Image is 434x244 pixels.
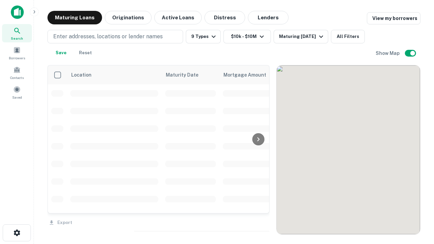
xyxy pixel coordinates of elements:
span: Borrowers [9,55,25,61]
iframe: Chat Widget [400,190,434,222]
a: Saved [2,83,32,101]
div: 0 0 [277,65,420,234]
button: Distress [204,11,245,24]
button: Active Loans [154,11,202,24]
button: Originations [105,11,152,24]
span: Contacts [10,75,24,80]
button: 9 Types [186,30,221,43]
div: Maturing [DATE] [279,33,325,41]
button: Save your search to get updates of matches that match your search criteria. [50,46,72,60]
img: capitalize-icon.png [11,5,24,19]
button: Lenders [248,11,289,24]
span: Search [11,36,23,41]
a: Borrowers [2,44,32,62]
h6: Show Map [376,49,401,57]
button: Maturing Loans [47,11,102,24]
th: Location [67,65,162,84]
button: Enter addresses, locations or lender names [47,30,183,43]
span: Maturity Date [166,71,207,79]
span: Saved [12,95,22,100]
button: All Filters [331,30,365,43]
span: Mortgage Amount [223,71,275,79]
span: Location [71,71,92,79]
th: Maturity Date [162,65,219,84]
p: Enter addresses, locations or lender names [53,33,163,41]
th: Mortgage Amount [219,65,294,84]
a: Contacts [2,63,32,82]
a: View my borrowers [367,12,420,24]
button: Reset [75,46,96,60]
button: $10k - $10M [223,30,271,43]
a: Search [2,24,32,42]
button: Maturing [DATE] [274,30,328,43]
